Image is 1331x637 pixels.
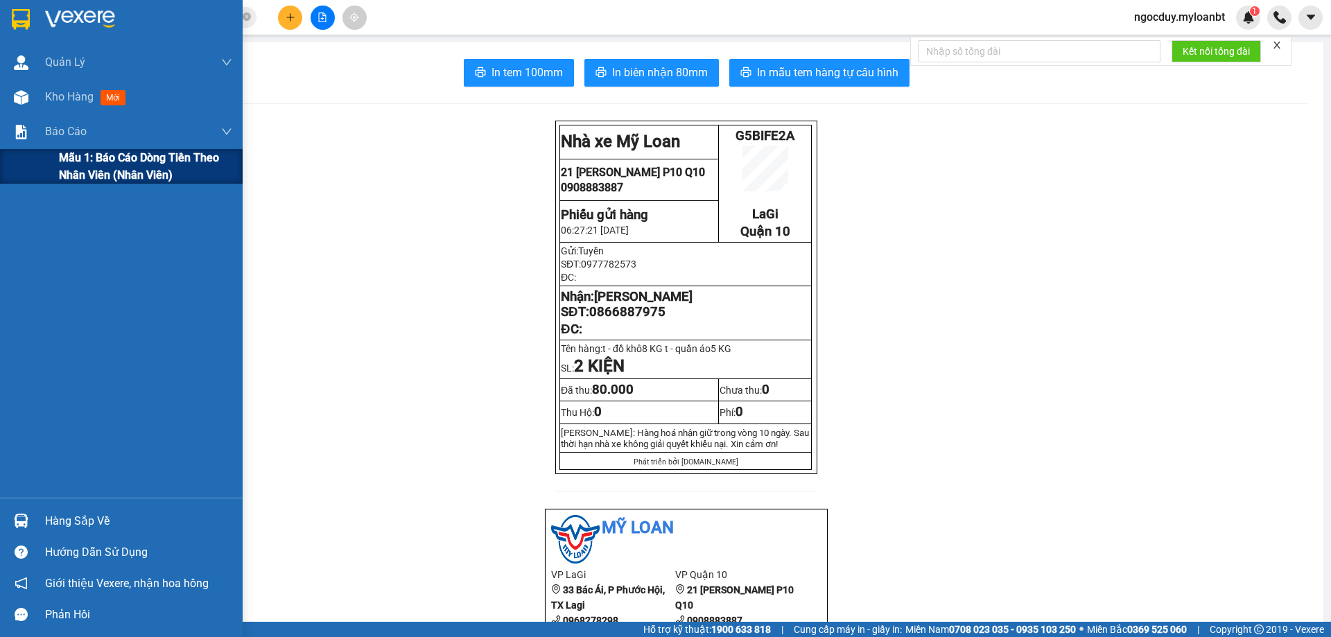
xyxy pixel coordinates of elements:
[711,624,771,635] strong: 1900 633 818
[643,622,771,637] span: Hỗ trợ kỹ thuật:
[581,259,636,270] span: 0977782573
[1183,44,1250,59] span: Kết nối tổng đài
[561,207,648,222] strong: Phiếu gửi hàng
[551,567,675,582] li: VP LaGi
[561,132,680,151] strong: Nhà xe Mỹ Loan
[594,404,602,419] span: 0
[153,88,179,103] span: LaGi
[1172,40,1261,62] button: Kết nối tổng đài
[45,90,94,103] span: Kho hàng
[1250,6,1260,16] sup: 1
[918,40,1160,62] input: Nhập số tổng đài
[45,511,232,532] div: Hàng sắp về
[6,7,125,26] strong: Nhà xe Mỹ Loan
[286,12,295,22] span: plus
[1087,622,1187,637] span: Miền Bắc
[1127,624,1187,635] strong: 0369 525 060
[561,428,809,449] span: [PERSON_NAME]: Hàng hoá nhận giữ trong vòng 10 ngày. Sau thời hạn nhà xe không giải quy...
[561,225,629,236] span: 06:27:21 [DATE]
[561,245,810,256] p: Gửi:
[584,59,719,87] button: printerIn biên nhận 80mm
[675,584,685,594] span: environment
[551,615,561,625] span: phone
[574,356,584,376] span: 2
[311,6,335,30] button: file-add
[14,514,28,528] img: warehouse-icon
[560,401,719,424] td: Thu Hộ:
[736,128,794,143] span: G5BIFE2A
[243,12,251,21] span: close-circle
[15,546,28,559] span: question-circle
[45,575,209,592] span: Giới thiệu Vexere, nhận hoa hồng
[551,584,561,594] span: environment
[794,622,902,637] span: Cung cấp máy in - giấy in:
[718,379,812,401] td: Chưa thu:
[602,343,733,354] span: t - đồ khô
[561,181,623,194] span: 0908883887
[752,207,778,222] span: LaGi
[561,272,576,283] span: ĐC:
[578,245,604,256] span: Tuyền
[592,382,634,397] span: 80.000
[949,624,1076,635] strong: 0708 023 035 - 0935 103 250
[589,304,665,320] span: 0866887975
[740,67,751,80] span: printer
[551,584,665,611] b: 33 Bác Ái, P Phước Hội, TX Lagi
[711,343,731,354] span: 5 KG
[561,166,705,179] span: 21 [PERSON_NAME] P10 Q10
[14,55,28,70] img: warehouse-icon
[137,8,195,23] span: G5BIFE2A
[464,59,574,87] button: printerIn tem 100mm
[905,622,1076,637] span: Miền Nam
[15,608,28,621] span: message
[491,64,563,81] span: In tem 100mm
[1272,40,1282,50] span: close
[243,11,251,24] span: close-circle
[563,615,618,626] b: 0968278298
[12,9,30,30] img: logo-vxr
[45,53,85,71] span: Quản Lý
[1079,627,1084,632] span: ⚪️
[1252,6,1257,16] span: 1
[718,401,812,424] td: Phí:
[1123,8,1236,26] span: ngocduy.myloanbt
[665,343,733,354] span: t - quần áo
[6,35,127,61] span: 21 [PERSON_NAME] P10 Q10
[740,224,790,239] span: Quận 10
[612,64,708,81] span: In biên nhận 80mm
[1197,622,1199,637] span: |
[45,123,87,140] span: Báo cáo
[561,289,693,320] strong: Nhận: SĐT:
[560,379,719,401] td: Đã thu:
[642,343,663,354] span: 8 KG
[634,457,738,466] span: Phát triển bởi [DOMAIN_NAME]
[349,12,359,22] span: aim
[1298,6,1323,30] button: caret-down
[781,622,783,637] span: |
[675,567,799,582] li: VP Quận 10
[1273,11,1286,24] img: phone-icon
[729,59,910,87] button: printerIn mẫu tem hàng tự cấu hình
[762,382,769,397] span: 0
[1242,11,1255,24] img: icon-new-feature
[45,604,232,625] div: Phản hồi
[221,57,232,68] span: down
[59,149,232,184] span: Mẫu 1: Báo cáo dòng tiền theo nhân viên (Nhân viên)
[594,289,693,304] span: [PERSON_NAME]
[317,12,327,22] span: file-add
[561,343,810,354] p: Tên hàng:
[561,322,582,337] span: ĐC:
[101,90,125,105] span: mới
[675,615,685,625] span: phone
[551,515,600,564] img: logo.jpg
[595,67,607,80] span: printer
[221,126,232,137] span: down
[687,615,742,626] b: 0908883887
[1254,625,1264,634] span: copyright
[475,67,486,80] span: printer
[6,88,93,103] strong: Phiếu gửi hàng
[736,404,743,419] span: 0
[278,6,302,30] button: plus
[14,125,28,139] img: solution-icon
[561,363,625,374] span: SL:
